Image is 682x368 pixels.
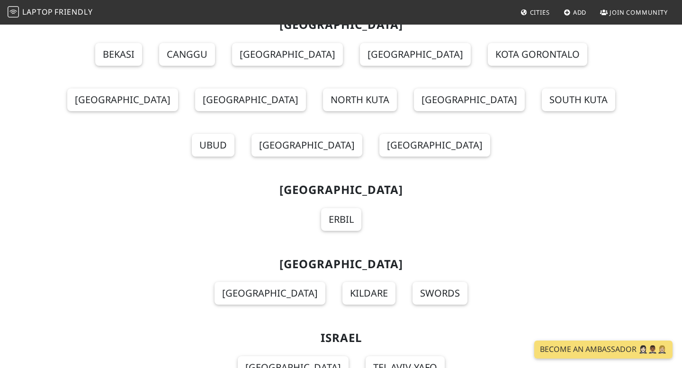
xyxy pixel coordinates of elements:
[360,43,471,66] a: [GEOGRAPHIC_DATA]
[192,134,234,157] a: Ubud
[534,341,673,359] a: Become an Ambassador 🤵🏻‍♀️🤵🏾‍♂️🤵🏼‍♀️
[54,7,92,17] span: Friendly
[95,43,142,66] a: Bekasi
[159,43,215,66] a: Canggu
[34,183,648,197] h2: [GEOGRAPHIC_DATA]
[251,134,362,157] a: [GEOGRAPHIC_DATA]
[195,88,306,111] a: [GEOGRAPHIC_DATA]
[379,134,490,157] a: [GEOGRAPHIC_DATA]
[342,282,395,305] a: Kildare
[530,8,550,17] span: Cities
[8,6,19,18] img: LaptopFriendly
[22,7,53,17] span: Laptop
[560,4,591,21] a: Add
[596,4,672,21] a: Join Community
[542,88,615,111] a: South Kuta
[573,8,587,17] span: Add
[34,331,648,345] h2: Israel
[488,43,587,66] a: Kota Gorontalo
[232,43,343,66] a: [GEOGRAPHIC_DATA]
[8,4,93,21] a: LaptopFriendly LaptopFriendly
[413,282,467,305] a: Swords
[34,257,648,271] h2: [GEOGRAPHIC_DATA]
[414,88,525,111] a: [GEOGRAPHIC_DATA]
[321,208,361,231] a: Erbil
[610,8,668,17] span: Join Community
[215,282,325,305] a: [GEOGRAPHIC_DATA]
[67,88,178,111] a: [GEOGRAPHIC_DATA]
[323,88,397,111] a: North Kuta
[517,4,554,21] a: Cities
